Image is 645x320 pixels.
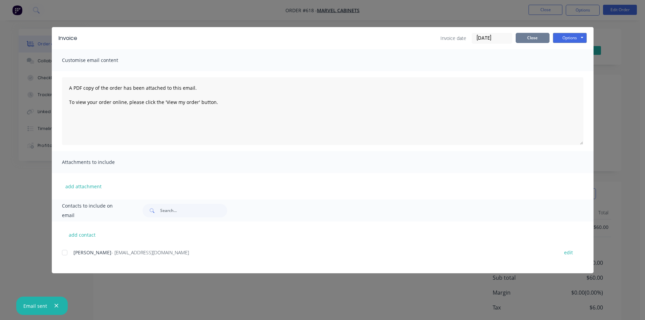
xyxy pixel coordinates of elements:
span: Contacts to include on email [62,201,126,220]
button: Close [516,33,550,43]
textarea: A PDF copy of the order has been attached to this email. To view your order online, please click ... [62,77,583,145]
button: add attachment [62,181,105,191]
button: edit [560,248,577,257]
span: - [EMAIL_ADDRESS][DOMAIN_NAME] [111,249,189,256]
button: Options [553,33,587,43]
span: Customise email content [62,56,136,65]
div: Email sent [23,302,47,310]
span: Invoice date [440,35,466,42]
button: add contact [62,230,103,240]
input: Search... [160,204,227,217]
span: Attachments to include [62,157,136,167]
div: Invoice [59,34,77,42]
span: [PERSON_NAME] [73,249,111,256]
